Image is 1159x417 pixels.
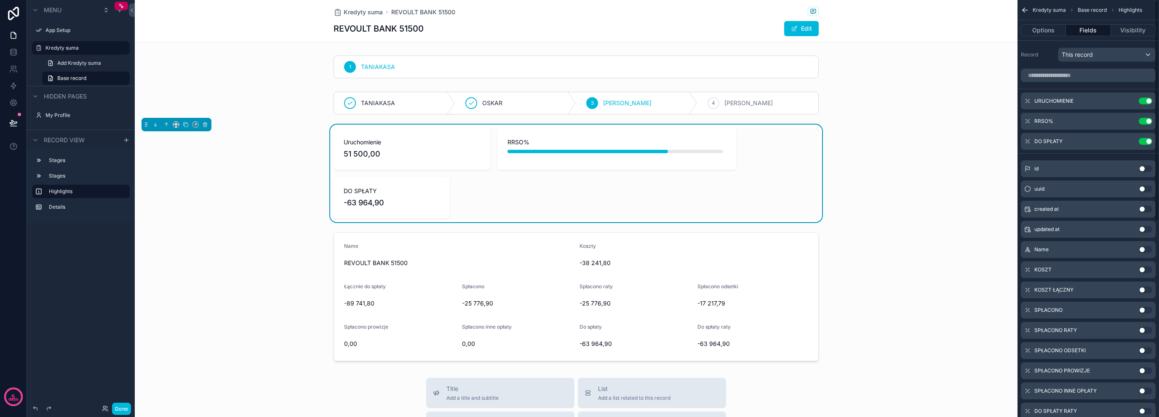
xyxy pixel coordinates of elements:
[1034,186,1044,192] span: uuid
[1034,98,1074,104] span: URUCHOMIENIE
[1034,388,1097,394] span: SPŁACONO INNE OPŁATY
[57,75,86,82] span: Base record
[11,393,15,401] p: 5
[784,21,819,36] button: Edit
[391,8,455,16] a: REVOULT BANK 51500
[44,136,85,144] span: Record view
[334,8,383,16] a: Kredyty suma
[598,385,670,393] span: List
[1021,24,1066,36] button: Options
[1034,287,1074,293] span: KOSZT ŁĄCZNY
[344,197,440,209] span: -63 964,90
[112,403,131,415] button: Done
[44,6,61,14] span: Menu
[1034,246,1049,253] span: Name
[1021,51,1055,58] label: Record
[1078,7,1107,13] span: Base record
[49,173,123,179] label: Stages
[49,188,123,195] label: Highlights
[42,56,130,70] a: Add Kredyty suma
[1034,347,1086,354] span: SPŁACONO ODSETKI
[1034,307,1063,313] span: SPŁACONO
[1034,327,1077,334] span: SPŁACONO RATY
[1034,206,1059,212] span: created at
[1066,24,1111,36] button: Fields
[1062,50,1093,59] span: This record
[507,138,726,146] span: RRSO%
[1034,118,1053,125] span: RRSO%
[446,395,499,401] span: Add a title and subtitle
[49,157,123,164] label: Stages
[1111,24,1156,36] button: Visibility
[578,378,726,408] button: ListAdd a list related to this record
[1034,138,1063,145] span: DO SPŁATY
[1119,7,1142,13] span: Highlights
[45,27,125,34] label: App Setup
[44,92,87,101] span: Hidden pages
[1034,367,1090,374] span: SPŁACONO PROWIZJE
[1058,48,1156,62] button: This record
[27,150,135,222] div: scrollable content
[8,396,19,403] p: days
[42,72,130,85] a: Base record
[49,204,123,210] label: Details
[1034,226,1060,233] span: updated at
[426,378,574,408] button: TitleAdd a title and subtitle
[45,45,125,51] label: Kredyty suma
[344,8,383,16] span: Kredyty suma
[57,60,101,66] span: Add Kredyty suma
[344,187,440,195] span: DO SPŁATY
[446,385,499,393] span: Title
[344,138,481,146] span: Uruchomienie
[1034,266,1052,273] span: KOSZT
[598,395,670,401] span: Add a list related to this record
[334,23,424,35] h1: REVOULT BANK 51500
[45,112,125,119] label: My Profile
[1033,7,1066,13] span: Kredyty suma
[344,148,481,160] span: 51 500,00
[1034,165,1039,172] span: id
